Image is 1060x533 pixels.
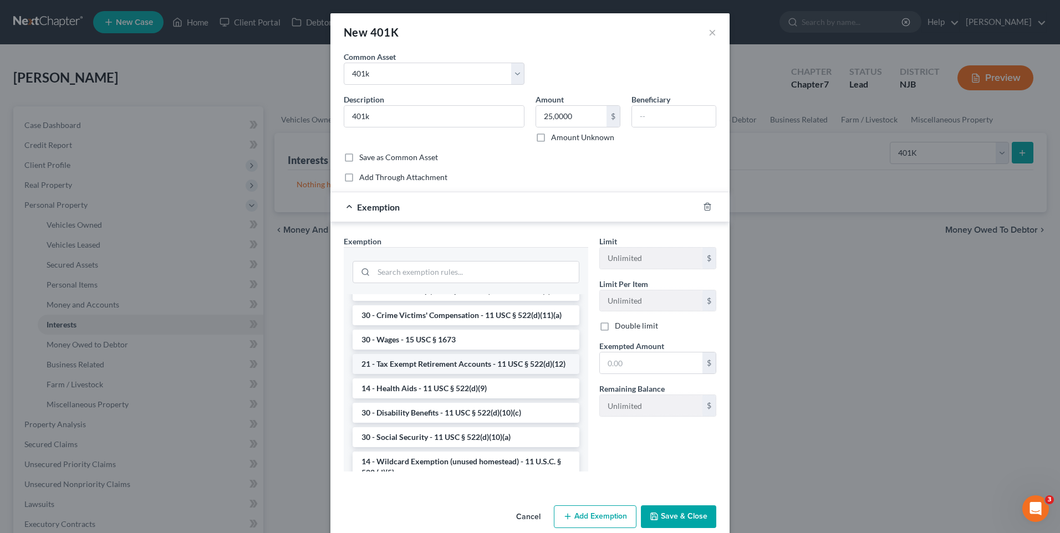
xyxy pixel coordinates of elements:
li: 14 - Wildcard Exemption (unused homestead) - 11 U.S.C. § 522 (d)(5) [353,452,579,483]
span: Exemption [357,202,400,212]
input: -- [600,395,702,416]
span: Exempted Amount [599,341,664,351]
label: Remaining Balance [599,383,665,394]
iframe: Intercom live chat [1022,495,1049,522]
span: Limit [599,237,617,246]
div: $ [702,395,716,416]
div: $ [607,106,620,127]
input: 0.00 [536,106,607,127]
span: Description [344,95,384,104]
input: -- [600,290,702,311]
label: Double limit [615,320,658,331]
div: $ [702,248,716,269]
li: 30 - Disability Benefits - 11 USC § 522(d)(10)(c) [353,403,579,423]
input: -- [600,248,702,269]
label: Beneficiary [631,94,670,105]
label: Limit Per Item [599,278,648,290]
input: Search exemption rules... [374,262,579,283]
input: 0.00 [600,352,702,373]
label: Amount [536,94,564,105]
li: 30 - Wages - 15 USC § 1673 [353,330,579,350]
li: 30 - Social Security - 11 USC § 522(d)(10)(a) [353,427,579,447]
input: Describe... [344,106,524,127]
div: $ [702,290,716,311]
label: Amount Unknown [551,132,614,143]
label: Add Through Attachment [359,172,447,183]
div: $ [702,352,716,373]
label: Save as Common Asset [359,152,438,163]
input: -- [632,106,716,127]
button: × [709,25,716,39]
div: New 401K [344,24,399,40]
button: Add Exemption [554,505,636,529]
button: Cancel [507,506,549,529]
li: 21 - Tax Exempt Retirement Accounts - 11 USC § 522(d)(12) [353,354,579,374]
li: 14 - Health Aids - 11 USC § 522(d)(9) [353,378,579,398]
span: 3 [1045,495,1054,504]
button: Save & Close [641,505,716,529]
span: Exemption [344,237,381,246]
li: 30 - Crime Victims' Compensation - 11 USC § 522(d)(11)(a) [353,305,579,325]
label: Common Asset [344,51,396,63]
